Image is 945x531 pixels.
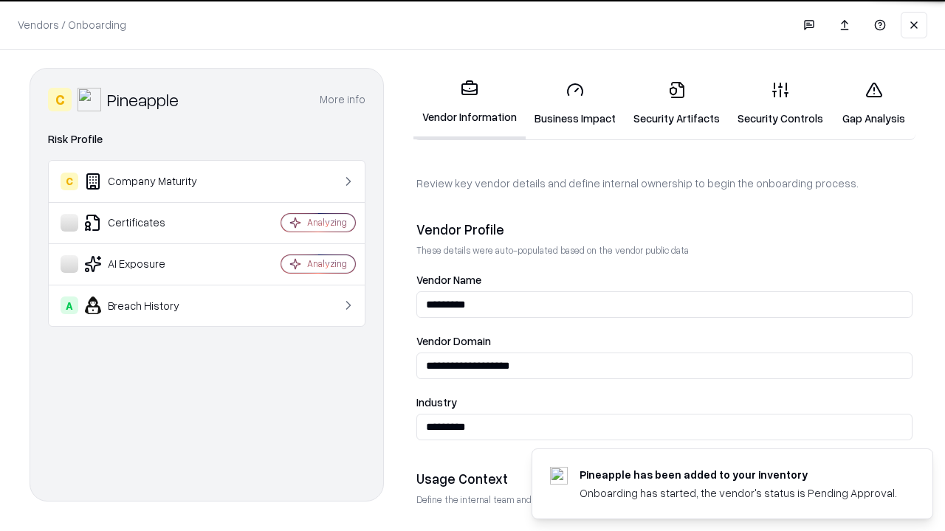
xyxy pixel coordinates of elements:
a: Business Impact [526,69,625,138]
label: Vendor Name [416,274,913,285]
div: Company Maturity [61,173,237,190]
div: Analyzing [307,257,347,270]
img: Pineapple [78,88,101,111]
a: Security Controls [729,69,832,138]
div: Pineapple has been added to your inventory [580,467,897,482]
div: Analyzing [307,216,347,229]
div: C [61,173,78,190]
a: Security Artifacts [625,69,729,138]
p: Define the internal team and reason for using this vendor. This helps assess business relevance a... [416,493,913,506]
div: Certificates [61,214,237,232]
p: Vendors / Onboarding [18,17,126,32]
img: pineappleenergy.com [550,467,568,485]
label: Industry [416,397,913,408]
div: Usage Context [416,470,913,487]
button: More info [320,86,365,113]
p: Review key vendor details and define internal ownership to begin the onboarding process. [416,176,913,191]
div: C [48,88,72,111]
div: A [61,296,78,314]
div: Onboarding has started, the vendor's status is Pending Approval. [580,485,897,501]
div: Risk Profile [48,131,365,148]
a: Vendor Information [413,68,526,139]
div: Vendor Profile [416,221,913,238]
a: Gap Analysis [832,69,915,138]
div: AI Exposure [61,255,237,273]
div: Breach History [61,296,237,314]
p: These details were auto-populated based on the vendor public data [416,244,913,257]
label: Vendor Domain [416,336,913,347]
div: Pineapple [107,88,179,111]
